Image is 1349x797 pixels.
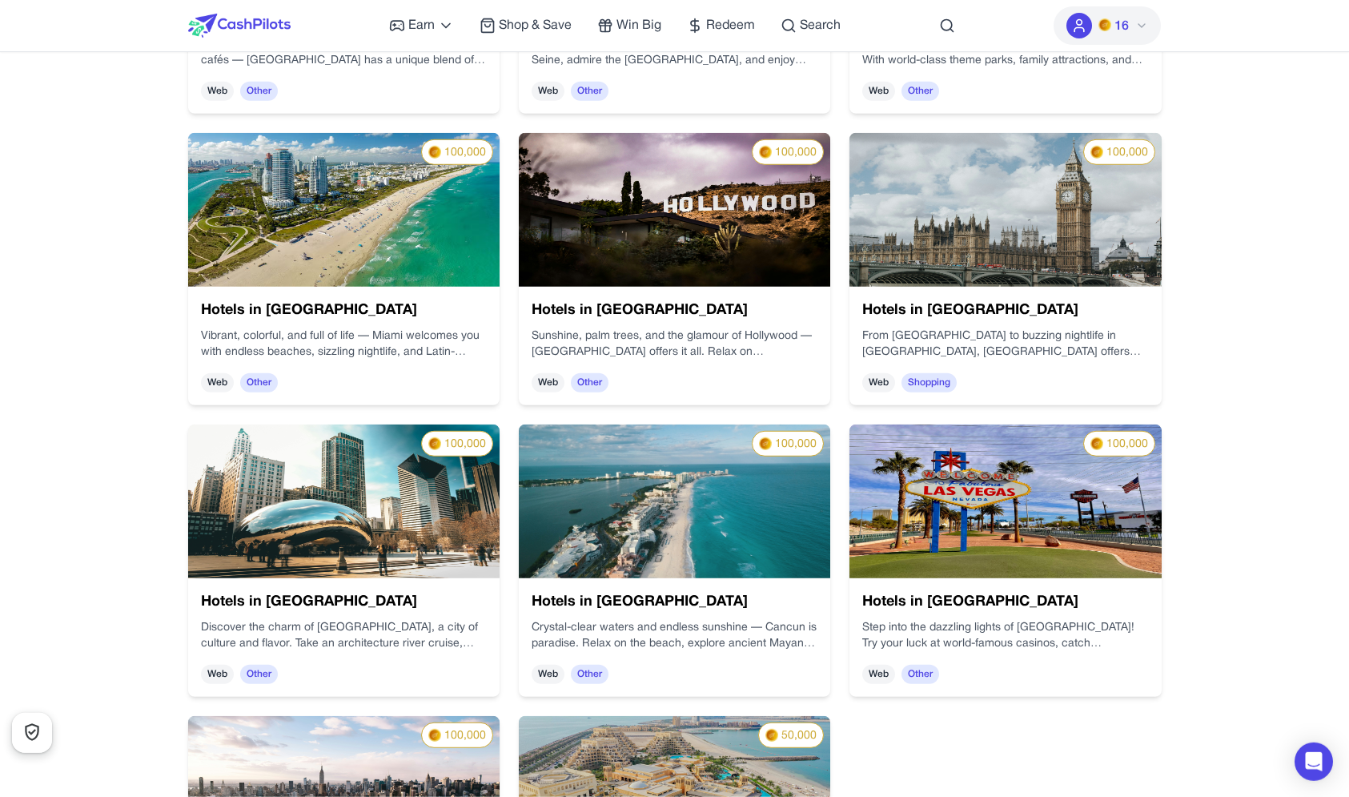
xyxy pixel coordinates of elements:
span: Web [201,82,234,101]
h3: Hotels in [GEOGRAPHIC_DATA] [862,300,1148,322]
span: Shopping [901,373,957,392]
span: Other [240,82,278,101]
img: PMs [1098,18,1111,31]
span: 100,000 [775,145,817,161]
span: Other [901,665,939,684]
img: 290821d7-c04b-4285-a96b-ef5b6dd2c021.jpg [188,425,500,578]
span: Web [532,665,564,684]
p: Vibrant, colorful, and full of life — Miami welcomes you with endless beaches, sizzling nightlife... [201,328,487,360]
a: Redeem [687,16,755,35]
span: 100,000 [444,728,486,744]
img: PMs [428,146,441,159]
span: 16 [1114,17,1129,36]
p: [PERSON_NAME] is the home of magic and adventure! With world-class theme parks, family attraction... [862,37,1148,69]
span: Shop & Save [499,16,572,35]
img: 3198a46e-5039-4c95-b652-94f9deab7b76.avif [188,133,500,287]
span: Other [901,82,939,101]
p: Discover the charm of [GEOGRAPHIC_DATA], a city of culture and flavor. Take an architecture river... [201,620,487,652]
span: Search [800,16,841,35]
span: 100,000 [1106,437,1148,453]
img: PMs [1090,437,1103,450]
p: Crystal-clear waters and endless sunshine — Cancun is paradise. Relax on the beach, explore ancie... [532,620,817,652]
img: PMs [428,437,441,450]
a: Shop & Save [480,16,572,35]
span: Other [240,373,278,392]
img: 064367e9-8bb9-4a01-b4b0-dda5bd5b0912.jpg [519,425,830,578]
span: Web [532,82,564,101]
h3: Hotels in [GEOGRAPHIC_DATA] [201,591,487,614]
span: Other [571,665,608,684]
p: Sunshine, palm trees, and the glamour of Hollywood — [GEOGRAPHIC_DATA] offers it all. Relax on [G... [532,328,817,360]
a: Search [781,16,841,35]
span: Web [862,665,895,684]
div: Open Intercom Messenger [1295,743,1333,781]
span: 100,000 [775,437,817,453]
span: 100,000 [1106,145,1148,161]
span: Win Big [616,16,661,35]
span: Other [571,373,608,392]
a: Win Big [597,16,661,35]
button: PMs16 [1054,6,1161,45]
p: From [GEOGRAPHIC_DATA] to buzzing nightlife in [GEOGRAPHIC_DATA], [GEOGRAPHIC_DATA] offers histor... [862,328,1148,360]
img: PMs [1090,146,1103,159]
span: Other [571,82,608,101]
span: Other [240,665,278,684]
h3: Hotels in [GEOGRAPHIC_DATA] [532,591,817,614]
span: Web [201,373,234,392]
img: 80e6389c-9775-43d6-beb6-9c1750a7e4c5.jpg [519,133,830,287]
p: Step into the dazzling lights of [GEOGRAPHIC_DATA]! Try your luck at world-famous casinos, catch ... [862,620,1148,652]
img: a470c211-0807-4155-a07b-0e77d0b4afac.jpg [849,133,1161,287]
a: Earn [389,16,454,35]
span: Web [862,373,895,392]
img: PMs [759,437,772,450]
img: PMs [765,729,778,742]
span: Web [862,82,895,101]
h3: Hotels in [GEOGRAPHIC_DATA] [862,591,1148,614]
span: 50,000 [781,728,817,744]
h3: Hotels in [GEOGRAPHIC_DATA] [201,300,487,322]
img: PMs [759,146,772,159]
p: Golden Gate Bridge views, cable car rides, and cozy cafés — [GEOGRAPHIC_DATA] has a unique blend ... [201,37,487,69]
span: Redeem [706,16,755,35]
span: Web [201,665,234,684]
img: 82120ea1-1fae-4025-9db1-3b4e6a6709f9.jpg [849,425,1161,578]
h3: Hotels in [GEOGRAPHIC_DATA] [532,300,817,322]
p: The city of love never disappoints. Wander along the Seine, admire the [GEOGRAPHIC_DATA], and enj... [532,37,817,69]
span: Earn [408,16,435,35]
img: PMs [428,729,441,742]
span: Web [532,373,564,392]
img: CashPilots Logo [188,14,291,38]
span: 100,000 [444,145,486,161]
span: 100,000 [444,437,486,453]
